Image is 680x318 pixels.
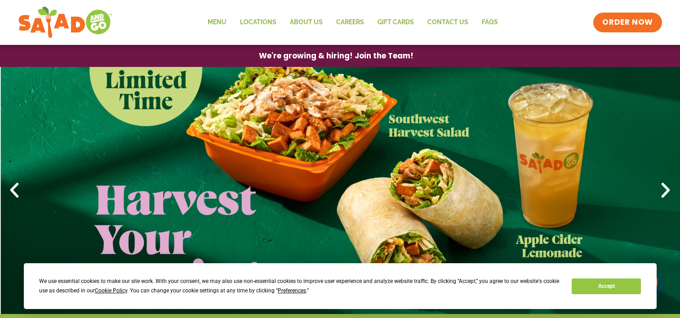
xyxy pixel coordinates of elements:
span: We're growing & hiring! Join the Team! [259,52,413,60]
a: Contact Us [421,12,475,33]
div: Next slide [656,181,676,200]
img: new-SAG-logo-768×292 [18,4,113,40]
a: Locations [233,12,283,33]
a: GIFT CARDS [371,12,421,33]
div: Previous slide [4,181,24,200]
span: ORDER NOW [602,17,653,28]
div: Cookie Consent Prompt [24,263,657,309]
a: Careers [329,12,371,33]
span: Cookie Policy [95,287,127,294]
a: About Us [283,12,329,33]
button: Accept [572,278,641,294]
span: Preferences [278,287,306,294]
a: FAQs [475,12,505,33]
a: ORDER NOW [593,13,662,32]
a: We're growing & hiring! Join the Team! [245,45,427,66]
a: Menu [201,12,233,33]
nav: Menu [201,12,505,33]
div: We use essential cookies to make our site work. With your consent, we may also use non-essential ... [39,277,561,296]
